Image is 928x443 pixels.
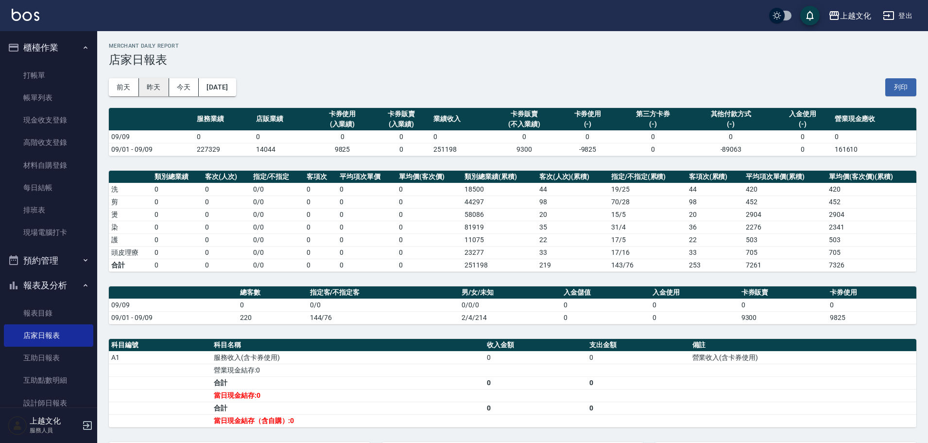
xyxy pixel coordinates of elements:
[4,273,93,298] button: 報表及分析
[687,183,743,195] td: 44
[109,143,194,156] td: 09/01 - 09/09
[462,195,536,208] td: 44297
[109,311,238,324] td: 09/01 - 09/09
[462,183,536,195] td: 18500
[4,302,93,324] a: 報表目錄
[459,286,561,299] th: 男/女/未知
[826,259,916,271] td: 7326
[687,221,743,233] td: 36
[337,195,396,208] td: 0
[739,311,828,324] td: 9300
[251,246,305,259] td: 0 / 0
[203,195,251,208] td: 0
[826,183,916,195] td: 420
[109,108,916,156] table: a dense table
[251,183,305,195] td: 0 / 0
[537,221,609,233] td: 35
[4,64,93,87] a: 打帳單
[4,221,93,244] a: 現場電腦打卡
[561,119,615,129] div: (-)
[775,109,830,119] div: 入金使用
[396,171,462,183] th: 單均價(客次價)
[587,402,689,414] td: 0
[211,339,484,352] th: 科目名稱
[337,171,396,183] th: 平均項次單價
[537,195,609,208] td: 98
[304,221,337,233] td: 0
[109,130,194,143] td: 09/09
[493,109,556,119] div: 卡券販賣
[254,143,313,156] td: 14044
[4,154,93,177] a: 材料自購登錄
[689,130,773,143] td: 0
[537,183,609,195] td: 44
[109,171,916,272] table: a dense table
[337,221,396,233] td: 0
[152,221,203,233] td: 0
[743,246,827,259] td: 705
[152,208,203,221] td: 0
[109,259,152,271] td: 合計
[374,109,429,119] div: 卡券販賣
[558,143,618,156] td: -9825
[687,195,743,208] td: 98
[832,108,916,131] th: 營業現金應收
[109,43,916,49] h2: Merchant Daily Report
[879,7,916,25] button: 登出
[152,171,203,183] th: 類別總業績
[743,208,827,221] td: 2904
[609,233,687,246] td: 17 / 5
[396,195,462,208] td: 0
[396,259,462,271] td: 0
[561,299,650,311] td: 0
[203,233,251,246] td: 0
[650,299,739,311] td: 0
[826,246,916,259] td: 705
[152,195,203,208] td: 0
[304,195,337,208] td: 0
[826,195,916,208] td: 452
[490,143,558,156] td: 9300
[743,171,827,183] th: 平均項次單價(累積)
[462,221,536,233] td: 81919
[826,233,916,246] td: 503
[691,109,771,119] div: 其他付款方式
[4,369,93,391] a: 互助點數明細
[690,339,917,352] th: 備註
[304,183,337,195] td: 0
[537,208,609,221] td: 20
[254,130,313,143] td: 0
[337,183,396,195] td: 0
[396,233,462,246] td: 0
[152,183,203,195] td: 0
[12,9,39,21] img: Logo
[687,208,743,221] td: 20
[687,233,743,246] td: 22
[4,87,93,109] a: 帳單列表
[743,221,827,233] td: 2276
[372,143,431,156] td: 0
[537,171,609,183] th: 客次(人次)(累積)
[109,339,916,427] table: a dense table
[691,119,771,129] div: (-)
[459,299,561,311] td: 0/0/0
[4,177,93,199] a: 每日結帳
[374,119,429,129] div: (入業績)
[826,221,916,233] td: 2341
[396,246,462,259] td: 0
[109,53,916,67] h3: 店家日報表
[800,6,820,25] button: save
[609,246,687,259] td: 17 / 16
[826,171,916,183] th: 單均價(客次價)(累積)
[109,195,152,208] td: 剪
[109,286,916,324] table: a dense table
[308,286,460,299] th: 指定客/不指定客
[169,78,199,96] button: 今天
[587,351,689,364] td: 0
[211,402,484,414] td: 合計
[827,299,916,311] td: 0
[431,143,490,156] td: 251198
[687,171,743,183] th: 客項次(累積)
[152,246,203,259] td: 0
[109,208,152,221] td: 燙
